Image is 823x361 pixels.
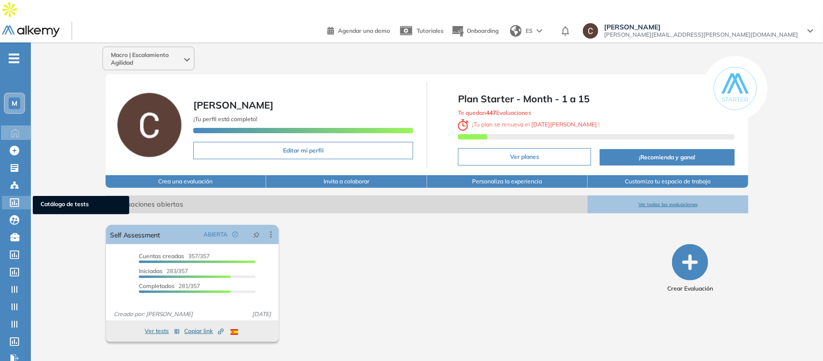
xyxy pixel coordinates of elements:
span: [PERSON_NAME] [604,23,798,31]
span: ¡ Tu plan se renueva el ! [458,121,600,128]
span: ¡Tu perfil está completo! [193,115,257,123]
button: Copiar link [185,325,224,337]
button: Customiza tu espacio de trabajo [588,175,748,188]
button: ¡Recomienda y gana! [600,149,735,166]
span: ABIERTA [203,230,228,239]
span: M [12,99,17,107]
span: 357/357 [139,252,210,260]
b: 447 [486,109,496,116]
button: Personaliza la experiencia [427,175,588,188]
img: arrow [537,29,542,33]
button: Invita a colaborar [266,175,427,188]
b: [DATE][PERSON_NAME] [530,121,599,128]
button: Ver tests [145,325,180,337]
span: 283/357 [139,267,188,275]
button: Ver todas las evaluaciones [588,195,748,213]
span: Onboarding [467,27,499,34]
img: clock-svg [458,119,469,131]
button: Crear Evaluación [667,244,713,293]
a: Tutoriales [398,18,444,43]
span: Crear Evaluación [667,284,713,293]
span: Evaluaciones abiertas [106,195,588,213]
i: - [9,57,19,59]
span: [DATE] [248,310,275,319]
span: Catálogo de tests [40,200,121,210]
span: Agendar una demo [338,27,390,34]
span: Creado por: [PERSON_NAME] [110,310,197,319]
button: Editar mi perfil [193,142,413,159]
button: Onboarding [451,21,499,42]
span: Iniciadas [139,267,162,275]
span: Completados [139,282,175,290]
span: ES [526,27,533,35]
span: Tutoriales [417,27,444,34]
span: Macro | Escalamiento Agilidad [111,51,182,67]
span: Te quedan Evaluaciones [458,109,531,116]
button: Crea una evaluación [106,175,266,188]
span: [PERSON_NAME] [193,99,273,111]
span: Copiar link [185,327,224,335]
span: 281/357 [139,282,200,290]
button: pushpin [246,227,267,242]
span: [PERSON_NAME][EMAIL_ADDRESS][PERSON_NAME][DOMAIN_NAME] [604,31,798,39]
span: Cuentas creadas [139,252,184,260]
img: Foto de perfil [117,93,182,157]
span: Plan Starter - Month - 1 a 15 [458,92,735,106]
span: pushpin [253,231,260,238]
a: Agendar una demo [327,24,390,36]
a: Self Assessment [110,225,160,244]
button: Ver planes [458,148,591,166]
span: check-circle [232,232,238,237]
img: world [510,25,522,37]
img: ESP [230,329,238,335]
img: Logo [2,26,60,38]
